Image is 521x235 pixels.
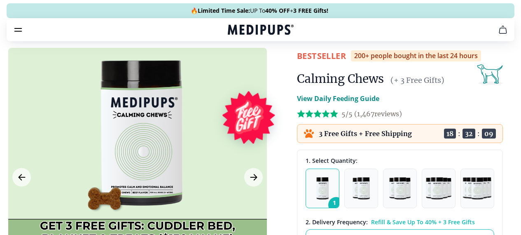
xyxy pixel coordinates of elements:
span: : [477,129,480,138]
img: Pack of 4 - Natural Dog Supplements [426,177,451,200]
span: 18 [444,129,456,139]
span: 32 [463,129,475,139]
span: 09 [482,129,496,139]
span: BestSeller [297,50,346,61]
p: View Daily Feeding Guide [297,94,379,103]
span: 🔥 UP To + [191,7,328,15]
button: burger-menu [13,25,23,35]
button: Previous Image [12,168,31,187]
span: 1 [328,197,344,213]
p: 3 Free Gifts + Free Shipping [319,129,412,138]
img: Pack of 2 - Natural Dog Supplements [353,177,370,200]
span: (+ 3 Free Gifts) [390,75,444,85]
img: Pack of 1 - Natural Dog Supplements [316,177,329,200]
button: Next Image [244,168,263,187]
span: 2 . Delivery Frequency: [306,218,368,226]
div: 200+ people bought in the last 24 hours [351,50,481,61]
span: : [458,129,460,138]
h1: Calming Chews [297,71,384,86]
button: 1 [306,169,339,208]
div: 1. Select Quantity: [306,157,494,164]
span: 5/5 ( 1,467 reviews) [341,110,402,118]
img: Pack of 5 - Natural Dog Supplements [463,177,492,200]
a: Medipups [228,23,294,38]
button: cart [493,20,513,40]
img: Pack of 3 - Natural Dog Supplements [389,177,411,200]
span: Refill & Save Up To 40% + 3 Free Gifts [371,218,475,226]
